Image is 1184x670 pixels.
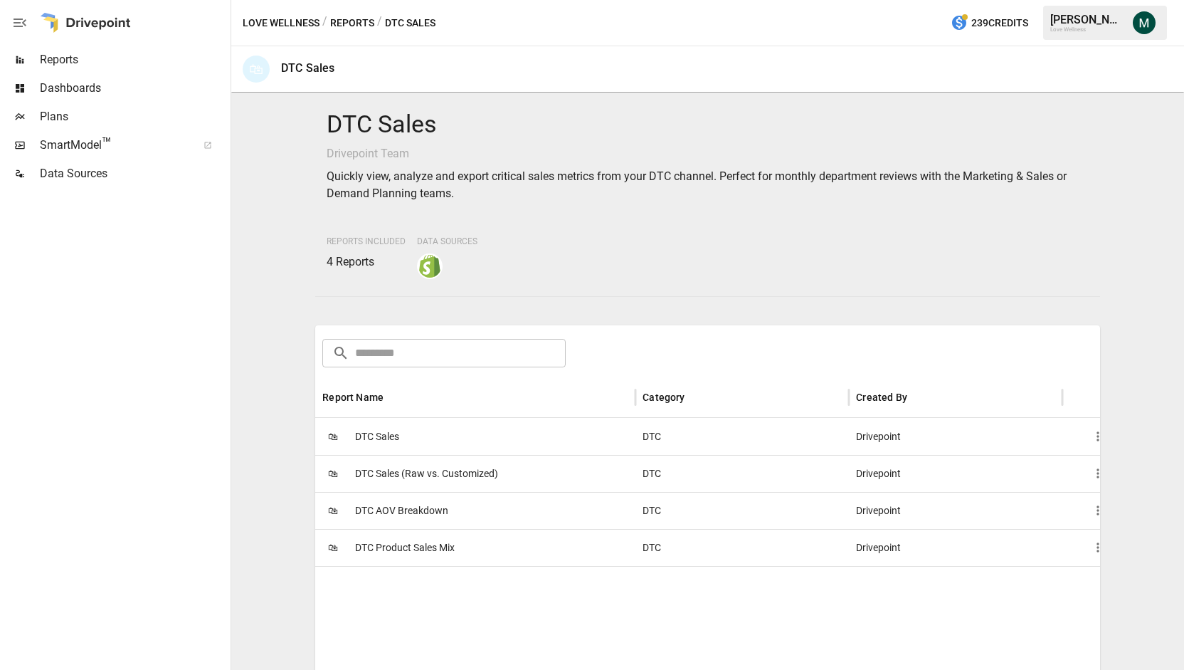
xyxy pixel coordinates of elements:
[327,145,1089,162] p: Drivepoint Team
[355,419,399,455] span: DTC Sales
[849,418,1062,455] div: Drivepoint
[1133,11,1156,34] img: Michael Cormack
[945,10,1034,36] button: 239Credits
[327,236,406,246] span: Reports Included
[243,14,319,32] button: Love Wellness
[327,110,1089,140] h4: DTC Sales
[322,537,344,558] span: 🛍
[355,493,448,529] span: DTC AOV Breakdown
[385,387,405,407] button: Sort
[643,392,684,403] div: Category
[849,529,1062,566] div: Drivepoint
[635,529,849,566] div: DTC
[355,530,455,566] span: DTC Product Sales Mix
[327,253,406,271] p: 4 Reports
[322,500,344,521] span: 🛍
[635,492,849,529] div: DTC
[243,56,270,83] div: 🛍
[322,14,327,32] div: /
[417,236,477,246] span: Data Sources
[281,61,334,75] div: DTC Sales
[322,426,344,447] span: 🛍
[909,387,929,407] button: Sort
[40,137,188,154] span: SmartModel
[322,392,384,403] div: Report Name
[1124,3,1164,43] button: Michael Cormack
[1050,26,1124,33] div: Love Wellness
[687,387,707,407] button: Sort
[635,455,849,492] div: DTC
[971,14,1028,32] span: 239 Credits
[327,168,1089,202] p: Quickly view, analyze and export critical sales metrics from your DTC channel. Perfect for monthl...
[40,108,228,125] span: Plans
[40,80,228,97] span: Dashboards
[849,492,1062,529] div: Drivepoint
[849,455,1062,492] div: Drivepoint
[102,135,112,152] span: ™
[322,463,344,484] span: 🛍
[40,165,228,182] span: Data Sources
[1050,13,1124,26] div: [PERSON_NAME]
[40,51,228,68] span: Reports
[330,14,374,32] button: Reports
[856,392,907,403] div: Created By
[377,14,382,32] div: /
[418,255,441,278] img: shopify
[635,418,849,455] div: DTC
[355,456,498,492] span: DTC Sales (Raw vs. Customized)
